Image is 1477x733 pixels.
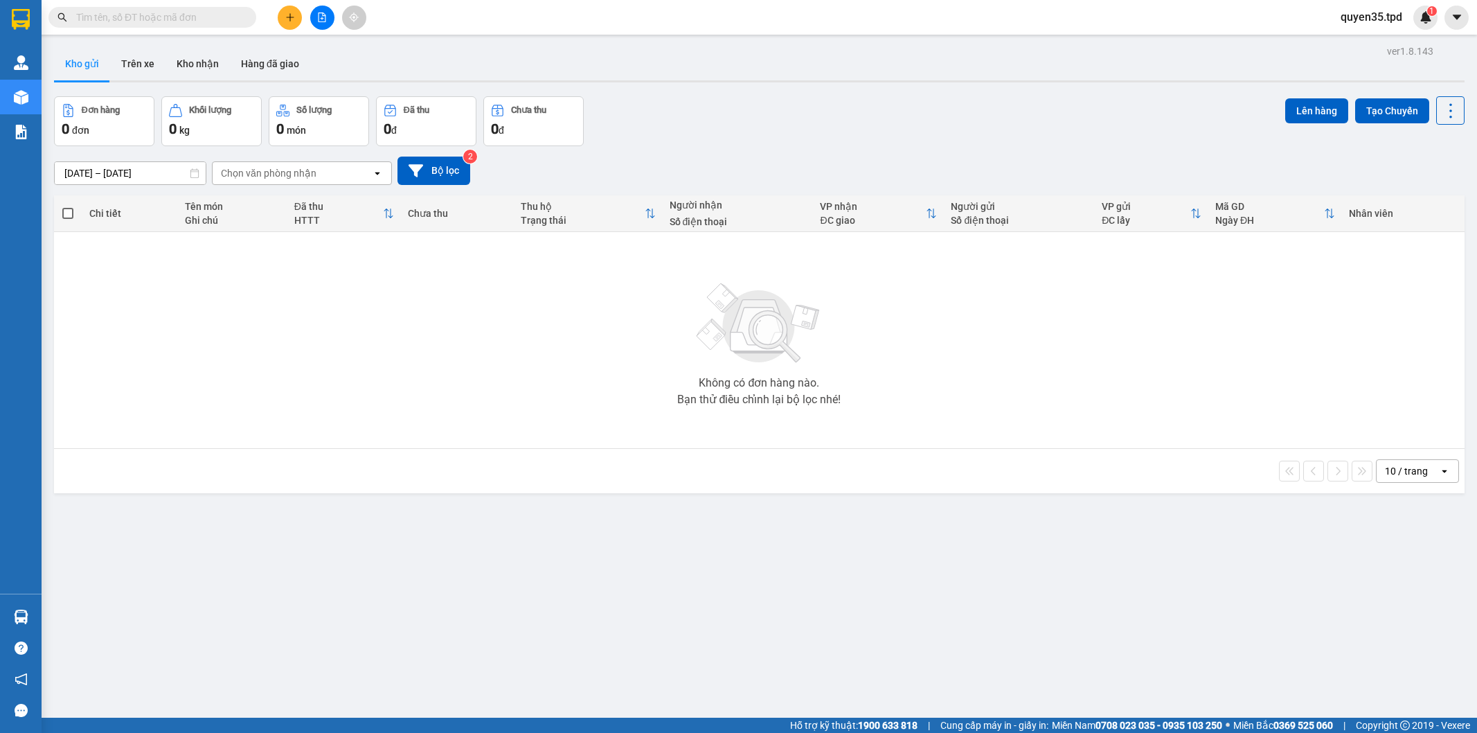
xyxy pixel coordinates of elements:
div: Thu hộ [521,201,644,212]
div: Người gửi [951,201,1088,212]
th: Toggle SortBy [813,195,944,232]
div: ver 1.8.143 [1387,44,1433,59]
div: VP nhận [820,201,926,212]
span: 0 [491,121,499,137]
button: Khối lượng0kg [161,96,262,146]
div: Tên món [185,201,280,212]
div: Khối lượng [189,105,231,115]
div: Đã thu [404,105,429,115]
button: Chưa thu0đ [483,96,584,146]
strong: 1900 633 818 [858,720,917,731]
span: 0 [384,121,391,137]
span: search [57,12,67,22]
span: 1 [1429,6,1434,16]
img: warehouse-icon [14,55,28,70]
span: caret-down [1451,11,1463,24]
span: notification [15,673,28,686]
div: Ngày ĐH [1215,215,1324,226]
span: đơn [72,125,89,136]
th: Toggle SortBy [287,195,401,232]
span: kg [179,125,190,136]
span: ⚪️ [1226,723,1230,728]
span: đ [391,125,397,136]
strong: 0369 525 060 [1273,720,1333,731]
div: Mã GD [1215,201,1324,212]
div: VP gửi [1102,201,1190,212]
img: solution-icon [14,125,28,139]
div: Bạn thử điều chỉnh lại bộ lọc nhé! [677,394,841,405]
div: Đơn hàng [82,105,120,115]
sup: 1 [1427,6,1437,16]
button: caret-down [1444,6,1469,30]
div: 10 / trang [1385,464,1428,478]
button: Hàng đã giao [230,47,310,80]
span: đ [499,125,504,136]
button: Đã thu0đ [376,96,476,146]
div: Người nhận [670,200,807,211]
th: Toggle SortBy [1208,195,1342,232]
div: Chưa thu [408,208,508,219]
div: Chưa thu [511,105,546,115]
span: món [287,125,306,136]
button: Kho gửi [54,47,110,80]
div: HTTT [294,215,383,226]
span: Cung cấp máy in - giấy in: [940,718,1048,733]
button: Đơn hàng0đơn [54,96,154,146]
div: Số điện thoại [951,215,1088,226]
button: Lên hàng [1285,98,1348,123]
span: 0 [276,121,284,137]
button: Bộ lọc [397,157,470,185]
svg: open [372,168,383,179]
span: plus [285,12,295,22]
div: ĐC giao [820,215,926,226]
img: svg+xml;base64,PHN2ZyBjbGFzcz0ibGlzdC1wbHVnX19zdmciIHhtbG5zPSJodHRwOi8vd3d3LnczLm9yZy8yMDAwL3N2Zy... [690,275,828,372]
div: Nhân viên [1349,208,1457,219]
button: Số lượng0món [269,96,369,146]
span: aim [349,12,359,22]
div: ĐC lấy [1102,215,1190,226]
span: file-add [317,12,327,22]
img: warehouse-icon [14,90,28,105]
span: Miền Nam [1052,718,1222,733]
button: Trên xe [110,47,165,80]
button: Kho nhận [165,47,230,80]
span: | [1343,718,1345,733]
img: warehouse-icon [14,610,28,624]
span: message [15,704,28,717]
strong: 0708 023 035 - 0935 103 250 [1095,720,1222,731]
div: Đã thu [294,201,383,212]
svg: open [1439,466,1450,477]
span: question-circle [15,642,28,655]
div: Số lượng [296,105,332,115]
div: Chọn văn phòng nhận [221,166,316,180]
button: Tạo Chuyến [1355,98,1429,123]
div: Trạng thái [521,215,644,226]
img: icon-new-feature [1420,11,1432,24]
input: Tìm tên, số ĐT hoặc mã đơn [76,10,240,25]
span: Hỗ trợ kỹ thuật: [790,718,917,733]
th: Toggle SortBy [1095,195,1208,232]
span: quyen35.tpd [1330,8,1413,26]
span: 0 [169,121,177,137]
input: Select a date range. [55,162,206,184]
div: Số điện thoại [670,216,807,227]
span: copyright [1400,721,1410,730]
div: Ghi chú [185,215,280,226]
div: Không có đơn hàng nào. [699,378,819,389]
span: | [928,718,930,733]
img: logo-vxr [12,9,30,30]
div: Chi tiết [89,208,172,219]
button: aim [342,6,366,30]
span: Miền Bắc [1233,718,1333,733]
th: Toggle SortBy [514,195,662,232]
sup: 2 [463,150,477,164]
button: file-add [310,6,334,30]
span: 0 [62,121,69,137]
button: plus [278,6,302,30]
